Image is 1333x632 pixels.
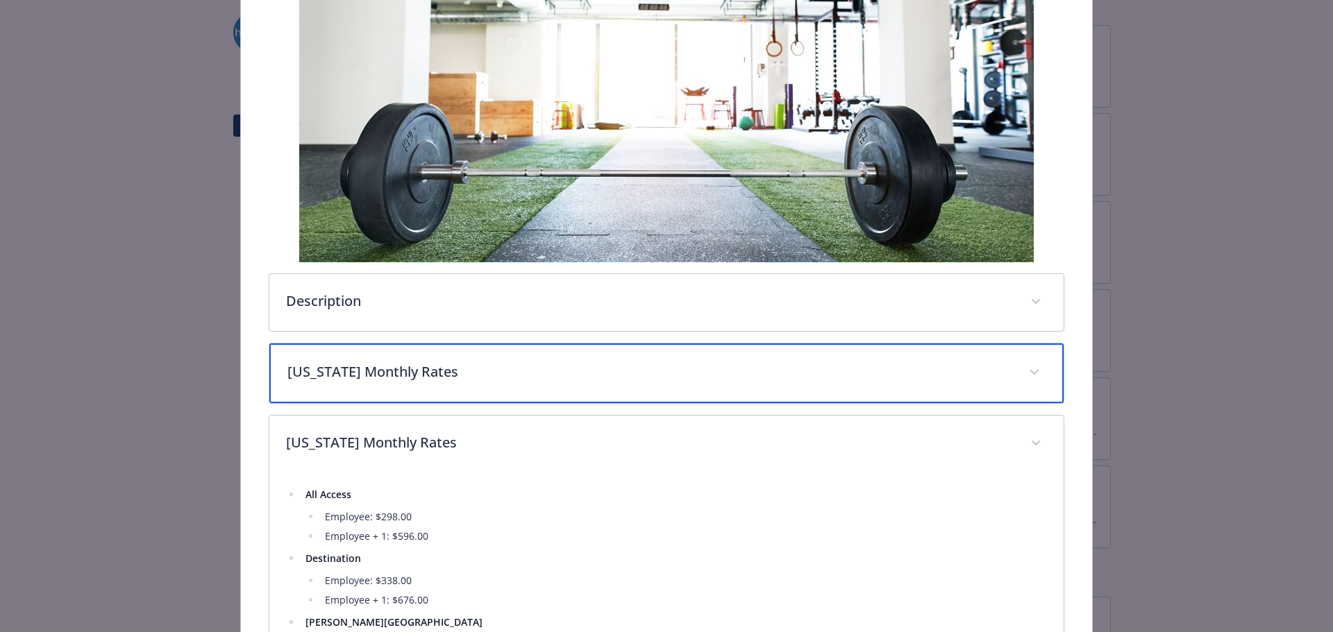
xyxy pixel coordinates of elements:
strong: All Access [305,488,351,501]
strong: Destination [305,552,361,565]
p: [US_STATE] Monthly Rates [286,432,1014,453]
div: [US_STATE] Monthly Rates [269,416,1064,472]
li: Employee: $298.00 [321,509,1048,525]
p: [US_STATE] Monthly Rates [287,361,1013,382]
li: Employee: $338.00 [321,572,1048,589]
strong: [PERSON_NAME][GEOGRAPHIC_DATA] [305,615,483,629]
li: Employee + 1: $676.00 [321,592,1048,608]
li: Employee + 1: $596.00 [321,528,1048,545]
p: Description [286,291,1014,311]
div: [US_STATE] Monthly Rates [269,343,1064,403]
div: Description [269,274,1064,331]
